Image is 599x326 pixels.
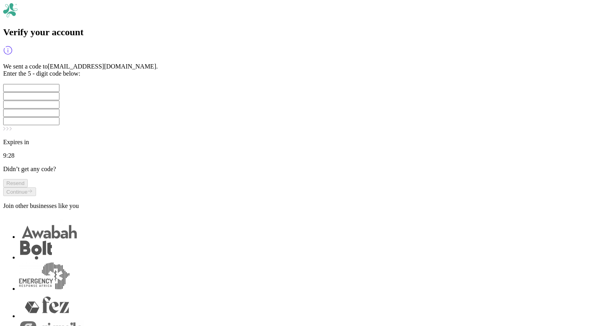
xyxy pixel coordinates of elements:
[3,27,596,38] h2: Verify your account
[6,189,27,195] span: Continue
[3,63,596,77] p: We sent a code to . Enter the 5 - digit code below:
[6,180,25,186] span: Resend
[3,166,596,173] p: Didn’t get any code?
[3,187,36,196] button: Continue
[19,216,79,239] img: awabah.png
[48,63,156,70] span: [EMAIL_ADDRESS][DOMAIN_NAME]
[19,292,76,318] img: fez.png
[3,152,596,159] p: 9:28
[3,202,596,210] p: Join other businesses like you
[3,179,28,187] button: Resend
[3,139,596,146] p: Expires in
[19,261,70,291] img: era.png
[19,240,52,259] img: bolt.png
